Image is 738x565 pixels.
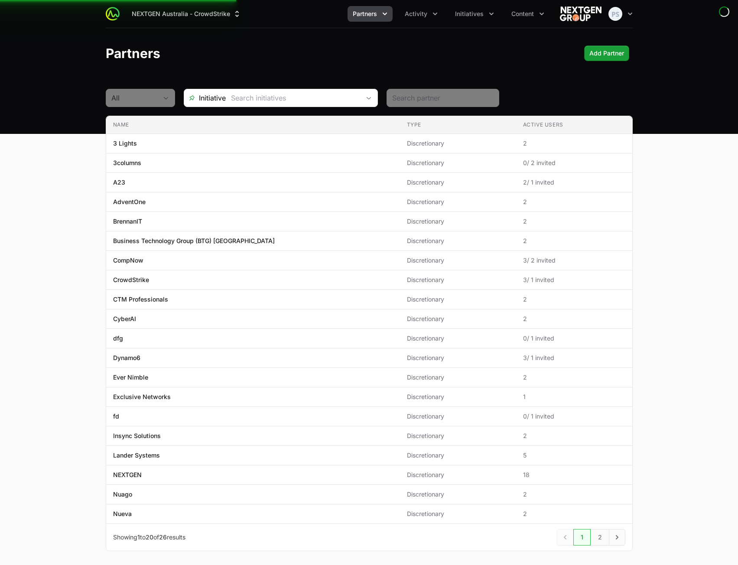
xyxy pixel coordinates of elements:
th: Active Users [516,116,632,134]
span: Discretionary [407,315,509,323]
span: 2 [523,139,625,148]
input: Search initiatives [226,89,360,107]
span: 5 [523,451,625,460]
span: 0 / 1 invited [523,412,625,421]
p: NEXTGEN [113,471,142,479]
span: 2 [523,237,625,245]
span: Discretionary [407,490,509,499]
span: Discretionary [407,276,509,284]
th: Type [400,116,516,134]
p: 3columns [113,159,141,167]
p: AdventOne [113,198,146,206]
input: Search partner [392,93,494,103]
span: 2 [523,295,625,304]
span: Discretionary [407,354,509,362]
img: ActivitySource [106,7,120,21]
button: Add Partner [584,45,629,61]
span: Discretionary [407,432,509,440]
span: Content [511,10,534,18]
p: Business Technology Group (BTG) [GEOGRAPHIC_DATA] [113,237,275,245]
div: Supplier switch menu [127,6,247,22]
p: CyberAI [113,315,136,323]
span: Discretionary [407,139,509,148]
button: Content [506,6,549,22]
p: Nueva [113,510,132,518]
div: Initiatives menu [450,6,499,22]
p: CrowdStrike [113,276,149,284]
span: 2 [523,432,625,440]
div: All [111,93,157,103]
a: 2 [591,529,609,546]
span: Activity [405,10,427,18]
span: Discretionary [407,198,509,206]
span: 1 [523,393,625,401]
th: Name [106,116,400,134]
button: Partners [348,6,393,22]
p: A23 [113,178,125,187]
p: Ever Nimble [113,373,148,382]
p: CompNow [113,256,143,265]
span: 18 [523,471,625,479]
span: Discretionary [407,217,509,226]
div: Content menu [506,6,549,22]
span: 2 / 1 invited [523,178,625,187]
span: 1 [137,533,140,541]
p: Dynamo6 [113,354,140,362]
span: Partners [353,10,377,18]
span: 0 / 1 invited [523,334,625,343]
span: 2 [523,315,625,323]
span: 2 [523,198,625,206]
button: Activity [400,6,443,22]
span: Discretionary [407,237,509,245]
button: All [106,89,175,107]
span: 2 [523,373,625,382]
img: NEXTGEN Australia [560,5,601,23]
p: Exclusive Networks [113,393,171,401]
span: Discretionary [407,334,509,343]
span: 2 [523,217,625,226]
a: Next [609,529,625,546]
div: Open [360,89,377,107]
span: Discretionary [407,451,509,460]
p: Lander Systems [113,451,160,460]
span: Discretionary [407,373,509,382]
h1: Partners [106,45,160,61]
p: dfg [113,334,123,343]
div: Main navigation [120,6,549,22]
p: Showing to of results [113,533,185,542]
span: Initiatives [455,10,484,18]
span: Initiative [184,93,226,103]
span: Discretionary [407,510,509,518]
span: 2 [523,490,625,499]
span: 2 [523,510,625,518]
span: Discretionary [407,412,509,421]
div: Activity menu [400,6,443,22]
p: 3 Lights [113,139,137,148]
span: Discretionary [407,159,509,167]
div: Partners menu [348,6,393,22]
p: BrennanIT [113,217,142,226]
span: 3 / 1 invited [523,354,625,362]
span: 3 / 1 invited [523,276,625,284]
span: Discretionary [407,256,509,265]
button: NEXTGEN Australia - CrowdStrike [127,6,247,22]
button: Initiatives [450,6,499,22]
span: 0 / 2 invited [523,159,625,167]
span: Discretionary [407,393,509,401]
span: 26 [159,533,167,541]
p: Insync Solutions [113,432,161,440]
img: Peter Spillane [608,7,622,21]
p: fd [113,412,119,421]
span: Discretionary [407,295,509,304]
span: 3 / 2 invited [523,256,625,265]
p: CTM Professionals [113,295,168,304]
p: Nuago [113,490,132,499]
div: Primary actions [584,45,629,61]
span: Discretionary [407,178,509,187]
span: Discretionary [407,471,509,479]
span: 20 [146,533,153,541]
a: 1 [573,529,591,546]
